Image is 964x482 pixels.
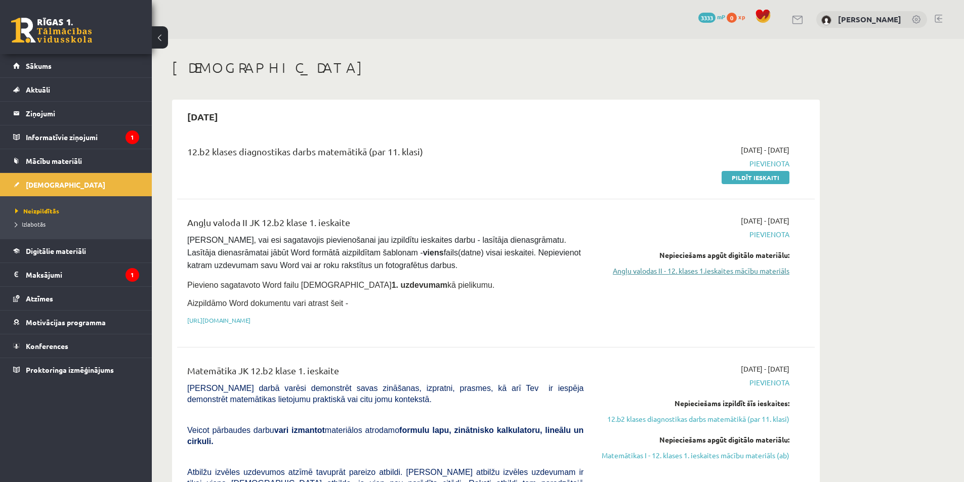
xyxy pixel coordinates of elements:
[13,239,139,262] a: Digitālie materiāli
[26,294,53,303] span: Atzīmes
[698,13,725,21] a: 3333 mP
[599,250,789,260] div: Nepieciešams apgūt digitālo materiālu:
[599,158,789,169] span: Pievienota
[392,281,447,289] strong: 1. uzdevumam
[15,220,142,229] a: Izlabotās
[15,220,46,228] span: Izlabotās
[599,377,789,388] span: Pievienota
[274,426,325,434] b: vari izmantot
[26,102,139,125] legend: Ziņojumi
[26,180,105,189] span: [DEMOGRAPHIC_DATA]
[177,105,228,128] h2: [DATE]
[26,263,139,286] legend: Maksājumi
[26,61,52,70] span: Sākums
[727,13,750,21] a: 0 xp
[13,54,139,77] a: Sākums
[13,78,139,101] a: Aktuāli
[838,14,901,24] a: [PERSON_NAME]
[741,364,789,374] span: [DATE] - [DATE]
[13,334,139,358] a: Konferences
[187,426,583,446] b: formulu lapu, zinātnisko kalkulatoru, lineālu un cirkuli.
[13,263,139,286] a: Maksājumi1
[187,426,583,446] span: Veicot pārbaudes darbu materiālos atrodamo
[727,13,737,23] span: 0
[187,384,583,404] span: [PERSON_NAME] darbā varēsi demonstrēt savas zināšanas, izpratni, prasmes, kā arī Tev ir iespēja d...
[717,13,725,21] span: mP
[599,434,789,445] div: Nepieciešams apgūt digitālo materiālu:
[187,364,583,382] div: Matemātika JK 12.b2 klase 1. ieskaite
[738,13,745,21] span: xp
[423,248,444,257] strong: viens
[187,316,250,324] a: [URL][DOMAIN_NAME]
[26,318,106,327] span: Motivācijas programma
[15,207,59,215] span: Neizpildītās
[26,246,86,255] span: Digitālie materiāli
[187,281,494,289] span: Pievieno sagatavoto Word failu [DEMOGRAPHIC_DATA] kā pielikumu.
[125,268,139,282] i: 1
[15,206,142,215] a: Neizpildītās
[13,173,139,196] a: [DEMOGRAPHIC_DATA]
[26,341,68,350] span: Konferences
[13,311,139,334] a: Motivācijas programma
[741,145,789,155] span: [DATE] - [DATE]
[26,85,50,94] span: Aktuāli
[741,215,789,226] span: [DATE] - [DATE]
[599,229,789,240] span: Pievienota
[698,13,716,23] span: 3333
[821,15,831,25] img: Sigurds Kozlovskis
[172,59,820,76] h1: [DEMOGRAPHIC_DATA]
[187,145,583,163] div: 12.b2 klases diagnostikas darbs matemātikā (par 11. klasi)
[187,236,583,270] span: [PERSON_NAME], vai esi sagatavojis pievienošanai jau izpildītu ieskaites darbu - lasītāja dienasg...
[26,156,82,165] span: Mācību materiāli
[187,299,348,308] span: Aizpildāmo Word dokumentu vari atrast šeit -
[13,287,139,310] a: Atzīmes
[187,215,583,234] div: Angļu valoda II JK 12.b2 klase 1. ieskaite
[599,398,789,409] div: Nepieciešams izpildīt šīs ieskaites:
[599,266,789,276] a: Angļu valodas II - 12. klases 1.ieskaites mācību materiāls
[13,358,139,381] a: Proktoringa izmēģinājums
[13,149,139,172] a: Mācību materiāli
[599,450,789,461] a: Matemātikas I - 12. klases 1. ieskaites mācību materiāls (ab)
[26,365,114,374] span: Proktoringa izmēģinājums
[722,171,789,184] a: Pildīt ieskaiti
[125,130,139,144] i: 1
[13,125,139,149] a: Informatīvie ziņojumi1
[11,18,92,43] a: Rīgas 1. Tālmācības vidusskola
[599,414,789,424] a: 12.b2 klases diagnostikas darbs matemātikā (par 11. klasi)
[26,125,139,149] legend: Informatīvie ziņojumi
[13,102,139,125] a: Ziņojumi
